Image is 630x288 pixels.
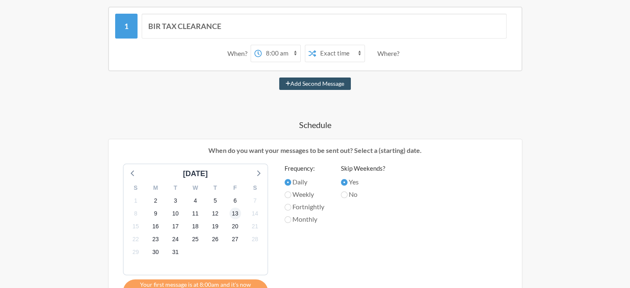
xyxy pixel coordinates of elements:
span: Thursday, April 30, 2026 [150,247,162,258]
label: Skip Weekends? [341,164,385,173]
span: Monday, April 6, 2026 [229,195,241,206]
div: M [146,182,166,194]
span: Wednesday, April 1, 2026 [130,195,142,206]
input: Yes [341,179,348,186]
h4: Schedule [75,119,555,131]
input: Message [142,14,507,39]
div: T [166,182,186,194]
input: No [341,191,348,198]
span: Friday, April 10, 2026 [170,208,181,219]
span: Wednesday, April 29, 2026 [130,247,142,258]
span: Saturday, April 4, 2026 [190,195,201,206]
label: Weekly [285,189,324,199]
span: Thursday, April 23, 2026 [150,234,162,245]
span: Monday, April 13, 2026 [229,208,241,219]
input: Daily [285,179,291,186]
span: Saturday, April 11, 2026 [190,208,201,219]
p: When do you want your messages to be sent out? Select a (starting) date. [115,145,516,155]
span: Tuesday, April 28, 2026 [249,234,261,245]
label: Frequency: [285,164,324,173]
div: When? [227,45,251,62]
span: Tuesday, April 21, 2026 [249,221,261,232]
span: Saturday, April 25, 2026 [190,234,201,245]
span: Thursday, April 16, 2026 [150,221,162,232]
span: Friday, April 17, 2026 [170,221,181,232]
label: No [341,189,385,199]
div: T [205,182,225,194]
span: Saturday, April 18, 2026 [190,221,201,232]
label: Fortnightly [285,202,324,212]
div: Where? [377,45,403,62]
span: Friday, May 1, 2026 [170,247,181,258]
span: Friday, April 3, 2026 [170,195,181,206]
div: F [225,182,245,194]
div: [DATE] [180,168,211,179]
span: Thursday, April 9, 2026 [150,208,162,219]
span: Sunday, April 5, 2026 [210,195,221,206]
span: Wednesday, April 15, 2026 [130,221,142,232]
span: Wednesday, April 8, 2026 [130,208,142,219]
span: Sunday, April 12, 2026 [210,208,221,219]
div: S [126,182,146,194]
input: Weekly [285,191,291,198]
div: W [186,182,205,194]
span: Tuesday, April 7, 2026 [249,195,261,206]
label: Yes [341,177,385,187]
span: Friday, April 24, 2026 [170,234,181,245]
button: Add Second Message [279,77,351,90]
span: Monday, April 20, 2026 [229,221,241,232]
span: Sunday, April 26, 2026 [210,234,221,245]
span: Sunday, April 19, 2026 [210,221,221,232]
input: Monthly [285,216,291,223]
label: Monthly [285,214,324,224]
span: Tuesday, April 14, 2026 [249,208,261,219]
span: Thursday, April 2, 2026 [150,195,162,206]
label: Daily [285,177,324,187]
input: Fortnightly [285,204,291,211]
div: S [245,182,265,194]
span: Wednesday, April 22, 2026 [130,234,142,245]
span: Monday, April 27, 2026 [229,234,241,245]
